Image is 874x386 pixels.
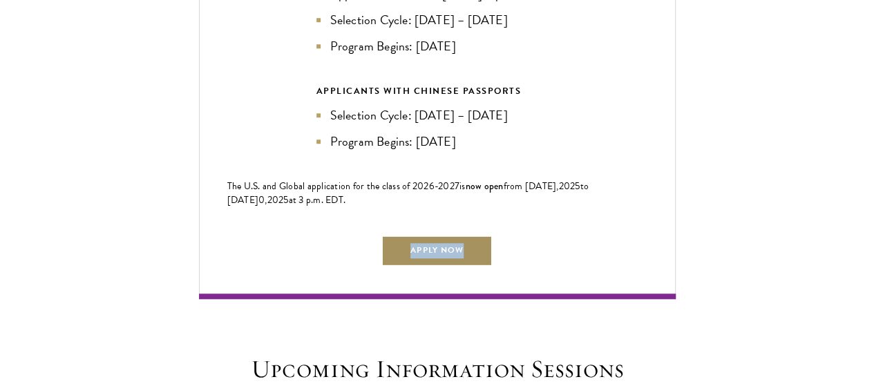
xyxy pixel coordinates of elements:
span: -202 [435,179,455,193]
span: 0 [258,193,265,207]
span: 7 [455,179,459,193]
h2: Upcoming Information Sessions [199,354,676,384]
li: Selection Cycle: [DATE] – [DATE] [316,106,558,125]
span: , [265,193,267,207]
li: Program Begins: [DATE] [316,37,558,56]
span: 5 [575,179,580,193]
span: now open [466,179,504,193]
span: at 3 p.m. EDT. [289,193,346,207]
div: APPLICANTS WITH CHINESE PASSPORTS [316,84,558,99]
span: is [459,179,466,193]
span: to [DATE] [227,179,589,207]
li: Program Begins: [DATE] [316,132,558,151]
span: 6 [429,179,435,193]
span: 5 [283,193,288,207]
span: The U.S. and Global application for the class of 202 [227,179,429,193]
span: from [DATE], [504,179,559,193]
span: 202 [267,193,284,207]
a: Apply Now [381,235,492,266]
span: 202 [559,179,576,193]
li: Selection Cycle: [DATE] – [DATE] [316,10,558,30]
